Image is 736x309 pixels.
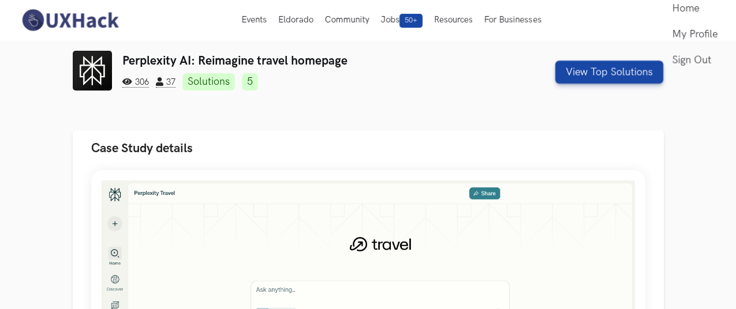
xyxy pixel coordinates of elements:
span: 306 [122,77,149,88]
h3: Perplexity AI: Reimagine travel homepage [122,54,513,68]
span: 50+ [399,14,423,28]
a: Solutions [182,73,235,91]
span: Case Study details [91,141,193,156]
a: Sign Out [672,47,718,73]
img: Perplexity AI logo [73,51,113,91]
span: 37 [156,77,175,88]
img: UXHack-logo.png [18,8,121,32]
a: My Profile [672,21,718,47]
a: 5 [242,73,258,91]
button: Case Study details [73,130,664,167]
button: View Top Solutions [555,61,663,84]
